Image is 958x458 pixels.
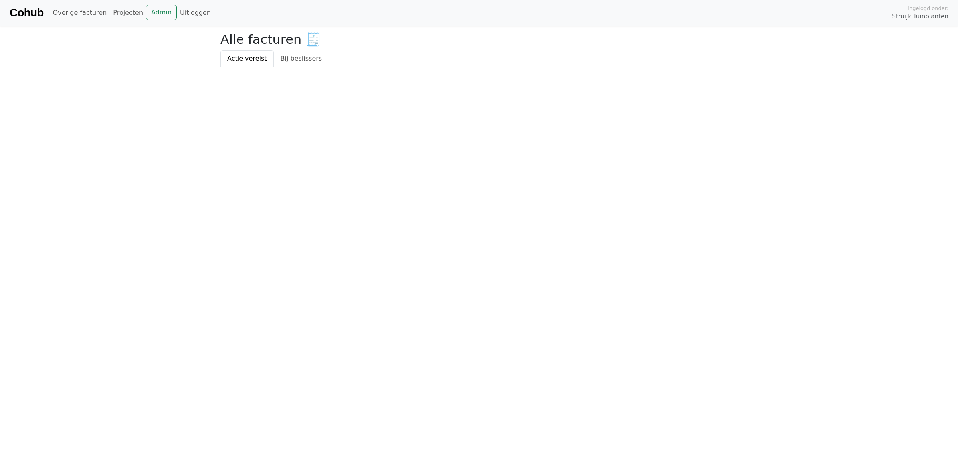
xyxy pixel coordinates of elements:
[274,50,329,67] a: Bij beslissers
[10,3,43,22] a: Cohub
[892,12,948,21] span: Struijk Tuinplanten
[177,5,214,21] a: Uitloggen
[49,5,110,21] a: Overige facturen
[908,4,948,12] span: Ingelogd onder:
[146,5,177,20] a: Admin
[220,50,274,67] a: Actie vereist
[220,32,738,47] h2: Alle facturen 🧾
[110,5,146,21] a: Projecten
